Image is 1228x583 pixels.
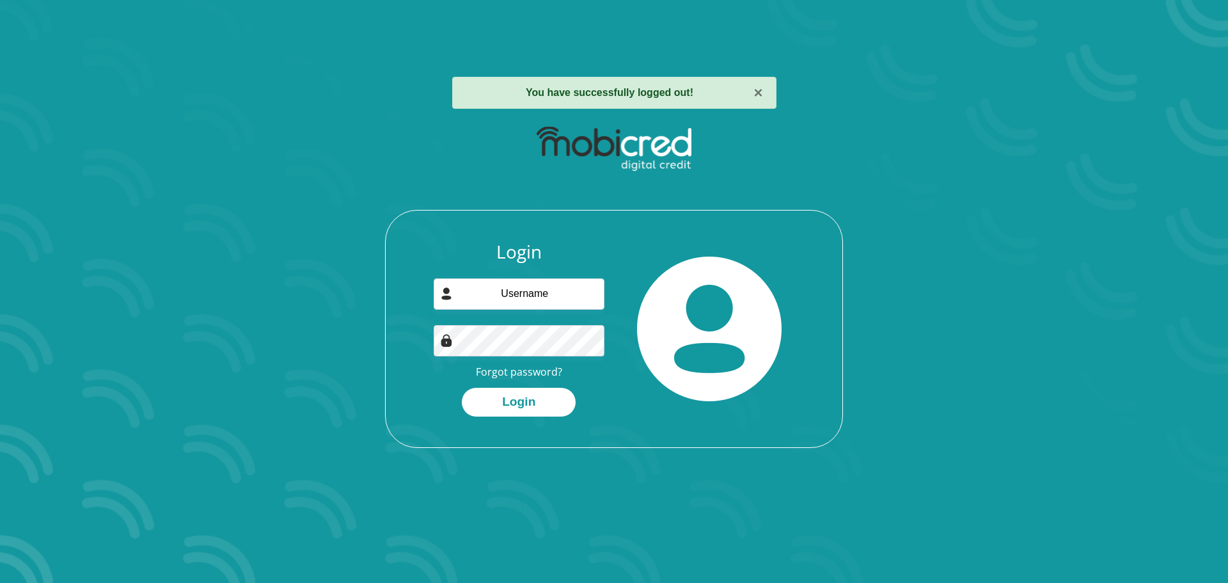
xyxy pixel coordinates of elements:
[462,388,576,417] button: Login
[753,85,762,100] button: ×
[476,365,562,379] a: Forgot password?
[440,334,453,347] img: Image
[434,241,605,263] h3: Login
[537,127,691,172] img: mobicred logo
[526,87,693,98] strong: You have successfully logged out!
[440,287,453,300] img: user-icon image
[434,278,605,310] input: Username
